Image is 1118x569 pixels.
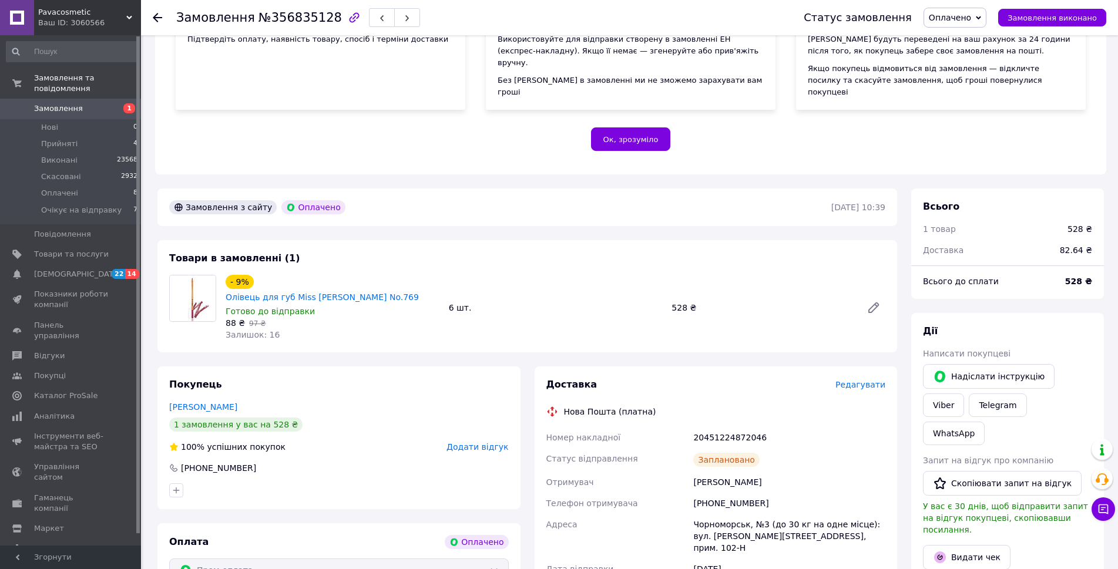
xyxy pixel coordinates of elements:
[691,514,888,558] div: Чорноморськ, №3 (до 30 кг на одне місце): вул. [PERSON_NAME][STREET_ADDRESS], прим. 102-Н
[133,205,137,216] span: 7
[667,299,857,316] div: 528 ₴
[41,139,78,149] span: Прийняті
[170,275,216,321] img: Олівець для губ Miss Tais No.769
[133,139,137,149] span: 4
[180,462,257,474] div: [PHONE_NUMBER]
[998,9,1106,26] button: Замовлення виконано
[34,229,91,240] span: Повідомлення
[41,188,78,198] span: Оплачені
[929,13,971,22] span: Оплачено
[34,431,109,452] span: Інструменти веб-майстра та SEO
[181,442,204,452] span: 100%
[121,171,137,182] span: 2932
[831,203,885,212] time: [DATE] 10:39
[169,200,277,214] div: Замовлення з сайту
[112,269,125,279] span: 22
[923,201,959,212] span: Всього
[34,320,109,341] span: Панель управління
[546,477,594,487] span: Отримувач
[34,269,121,280] span: [DEMOGRAPHIC_DATA]
[804,12,912,23] div: Статус замовлення
[281,200,345,214] div: Оплачено
[226,292,419,302] a: Олівець для губ Miss [PERSON_NAME] No.769
[153,12,162,23] div: Повернутися назад
[41,155,78,166] span: Виконані
[1053,237,1099,263] div: 82.64 ₴
[169,402,237,412] a: [PERSON_NAME]
[133,188,137,198] span: 8
[923,501,1088,534] span: У вас є 30 днів, щоб відправити запит на відгук покупцеві, скопіювавши посилання.
[41,205,122,216] span: Очікує на відправку
[923,245,963,255] span: Доставка
[923,224,956,234] span: 1 товар
[446,442,508,452] span: Додати відгук
[169,418,303,432] div: 1 замовлення у вас на 528 ₴
[34,411,75,422] span: Аналітика
[34,493,109,514] span: Гаманець компанії
[34,371,66,381] span: Покупці
[561,406,659,418] div: Нова Пошта (платна)
[923,349,1010,358] span: Написати покупцеві
[169,379,222,390] span: Покупець
[34,390,98,401] span: Каталог ProSale
[546,454,638,463] span: Статус відправлення
[923,325,938,336] span: Дії
[169,252,300,264] span: Товари в замовленні (1)
[226,275,254,289] div: - 9%
[34,543,94,554] span: Налаштування
[808,33,1074,57] div: [PERSON_NAME] будуть переведені на ваш рахунок за 24 години після того, як покупець забере своє з...
[187,33,454,45] div: Підтвердіть оплату, наявність товару, спосіб і терміни доставки
[923,393,964,417] a: Viber
[34,289,109,310] span: Показники роботи компанії
[6,41,139,62] input: Пошук
[923,456,1053,465] span: Запит на відгук про компанію
[923,277,999,286] span: Всього до сплати
[169,441,286,453] div: успішних покупок
[38,18,141,28] div: Ваш ID: 3060566
[117,155,137,166] span: 23568
[34,249,109,260] span: Товари та послуги
[258,11,342,25] span: №356835128
[34,523,64,534] span: Маркет
[835,380,885,389] span: Редагувати
[41,122,58,133] span: Нові
[169,536,209,547] span: Оплата
[133,122,137,133] span: 0
[1008,14,1097,22] span: Замовлення виконано
[1065,277,1092,286] b: 528 ₴
[923,422,985,445] a: WhatsApp
[444,299,667,316] div: 6 шт.
[498,75,764,98] div: Без [PERSON_NAME] в замовленні ми не зможемо зарахувати вам гроші
[445,535,508,549] div: Оплачено
[969,393,1026,417] a: Telegram
[38,7,126,18] span: Pavacosmetic
[808,63,1074,98] div: Якщо покупець відмовиться від замовлення — відкличте посилку та скасуйте замовлення, щоб гроші по...
[591,127,671,151] button: Ок, зрозуміло
[34,73,141,94] span: Замовлення та повідомлення
[123,103,135,113] span: 1
[34,462,109,483] span: Управління сайтом
[693,453,760,467] div: Заплановано
[498,33,764,69] div: Використовуйте для відправки створену в замовленні ЕН (експрес-накладну). Якщо її немає — згенеру...
[226,307,315,316] span: Готово до відправки
[125,269,139,279] span: 14
[34,351,65,361] span: Відгуки
[546,499,638,508] span: Телефон отримувача
[546,379,597,390] span: Доставка
[226,318,245,328] span: 88 ₴
[923,364,1055,389] button: Надіслати інструкцію
[546,433,621,442] span: Номер накладної
[546,520,578,529] span: Адреса
[41,171,81,182] span: Скасовані
[249,319,266,328] span: 97 ₴
[603,135,659,144] span: Ок, зрозуміло
[691,427,888,448] div: 20451224872046
[226,330,280,339] span: Залишок: 16
[34,103,83,114] span: Замовлення
[691,493,888,514] div: [PHONE_NUMBER]
[923,471,1082,496] button: Скопіювати запит на відгук
[691,472,888,493] div: [PERSON_NAME]
[862,296,885,319] a: Редагувати
[176,11,255,25] span: Замовлення
[1067,223,1092,235] div: 528 ₴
